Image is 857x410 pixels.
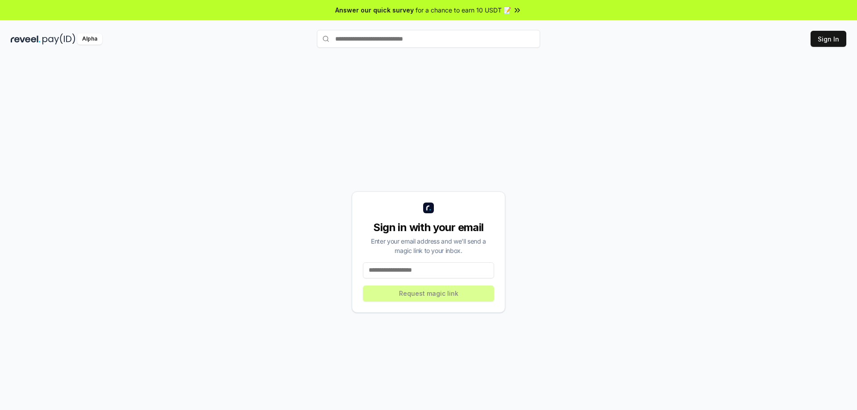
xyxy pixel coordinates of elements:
img: logo_small [423,203,434,213]
img: reveel_dark [11,33,41,45]
span: Answer our quick survey [335,5,414,15]
div: Sign in with your email [363,220,494,235]
button: Sign In [811,31,846,47]
div: Alpha [77,33,102,45]
div: Enter your email address and we’ll send a magic link to your inbox. [363,236,494,255]
img: pay_id [42,33,75,45]
span: for a chance to earn 10 USDT 📝 [416,5,511,15]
